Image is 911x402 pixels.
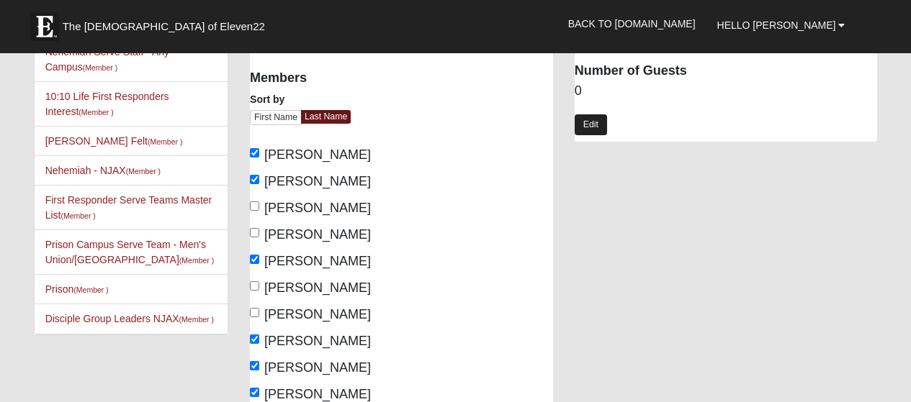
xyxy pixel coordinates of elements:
[575,82,878,101] dd: 0
[301,110,351,124] a: Last Name
[264,227,371,242] span: [PERSON_NAME]
[250,255,259,264] input: [PERSON_NAME]
[126,167,161,175] small: (Member )
[575,62,878,81] dt: Number of Guests
[250,110,302,125] a: First Name
[78,108,113,117] small: (Member )
[148,137,182,146] small: (Member )
[23,5,311,41] a: The [DEMOGRAPHIC_DATA] of Eleven22
[179,315,214,324] small: (Member )
[45,91,169,117] a: 10:10 Life First Responders Interest(Member )
[250,228,259,237] input: [PERSON_NAME]
[30,12,59,41] img: Eleven22 logo
[45,194,212,221] a: First Responder Serve Teams Master List(Member )
[264,280,371,295] span: [PERSON_NAME]
[264,147,371,162] span: [PERSON_NAME]
[250,281,259,291] input: [PERSON_NAME]
[250,148,259,157] input: [PERSON_NAME]
[264,174,371,188] span: [PERSON_NAME]
[264,360,371,375] span: [PERSON_NAME]
[250,201,259,211] input: [PERSON_NAME]
[264,307,371,321] span: [PERSON_NAME]
[179,256,214,265] small: (Member )
[83,63,117,72] small: (Member )
[264,334,371,348] span: [PERSON_NAME]
[717,19,836,31] span: Hello [PERSON_NAME]
[575,114,607,135] a: Edit
[45,313,214,324] a: Disciple Group Leaders NJAX(Member )
[250,308,259,317] input: [PERSON_NAME]
[250,361,259,370] input: [PERSON_NAME]
[45,135,183,147] a: [PERSON_NAME] Felt(Member )
[63,19,265,34] span: The [DEMOGRAPHIC_DATA] of Eleven22
[264,254,371,268] span: [PERSON_NAME]
[250,175,259,184] input: [PERSON_NAME]
[706,7,856,43] a: Hello [PERSON_NAME]
[73,285,108,294] small: (Member )
[250,334,259,344] input: [PERSON_NAME]
[45,165,161,176] a: Nehemiah - NJAX(Member )
[264,201,371,215] span: [PERSON_NAME]
[60,211,95,220] small: (Member )
[250,92,284,106] label: Sort by
[45,239,215,265] a: Prison Campus Serve Team - Men's Union/[GEOGRAPHIC_DATA](Member )
[557,6,706,42] a: Back to [DOMAIN_NAME]
[250,70,390,86] h4: Members
[45,283,109,295] a: Prison(Member )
